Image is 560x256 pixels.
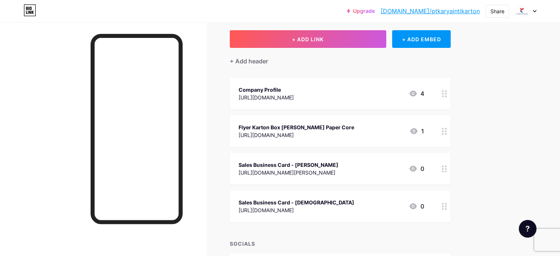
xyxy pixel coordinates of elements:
div: Share [490,7,504,15]
button: + ADD LINK [230,30,386,48]
div: 0 [409,164,424,173]
a: [DOMAIN_NAME]/ptkaryaintikarton [381,7,480,15]
div: + ADD EMBED [392,30,451,48]
div: SOCIALS [230,240,451,248]
div: [URL][DOMAIN_NAME][PERSON_NAME] [239,169,338,176]
div: Company Profile [239,86,294,94]
span: + ADD LINK [292,36,324,42]
div: + Add header [230,57,268,66]
div: [URL][DOMAIN_NAME] [239,94,294,101]
div: 1 [409,127,424,136]
div: [URL][DOMAIN_NAME] [239,131,354,139]
div: 0 [409,202,424,211]
a: Upgrade [347,8,375,14]
div: 4 [409,89,424,98]
div: Flyer Karton Box [PERSON_NAME] Paper Core [239,123,354,131]
div: [URL][DOMAIN_NAME] [239,206,354,214]
img: ptkaryaintikarton [515,4,529,18]
div: Sales Business Card - [DEMOGRAPHIC_DATA] [239,199,354,206]
div: Sales Business Card - [PERSON_NAME] [239,161,338,169]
